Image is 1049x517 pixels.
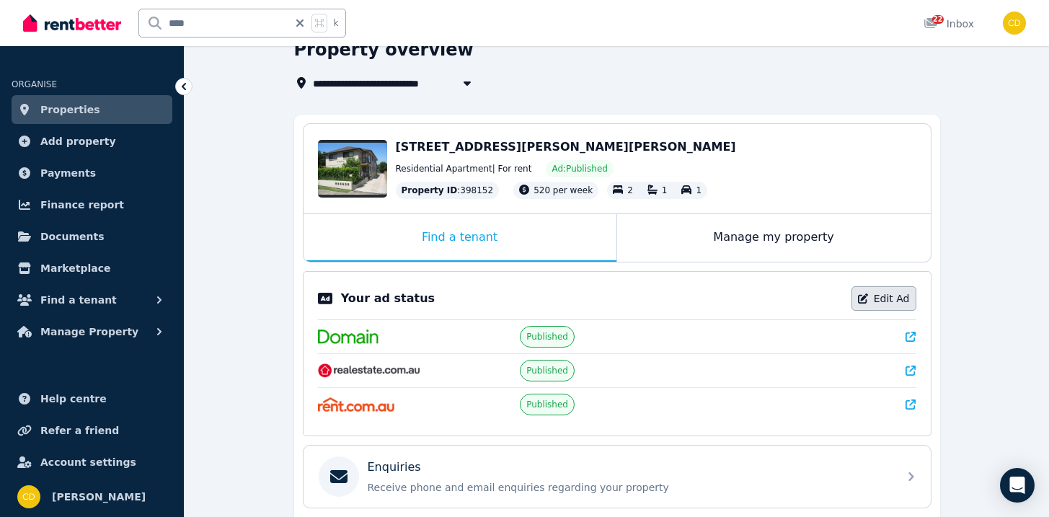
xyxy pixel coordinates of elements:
[40,228,105,245] span: Documents
[12,127,172,156] a: Add property
[12,222,172,251] a: Documents
[662,185,668,195] span: 1
[526,331,568,343] span: Published
[318,363,421,378] img: RealEstate.com.au
[12,79,57,89] span: ORGANISE
[40,454,136,471] span: Account settings
[23,12,121,34] img: RentBetter
[40,422,119,439] span: Refer a friend
[40,323,138,340] span: Manage Property
[396,163,532,174] span: Residential Apartment | For rent
[12,448,172,477] a: Account settings
[932,15,944,24] span: 22
[40,291,117,309] span: Find a tenant
[40,390,107,407] span: Help centre
[526,399,568,410] span: Published
[552,163,607,174] span: Ad: Published
[402,185,458,196] span: Property ID
[40,133,116,150] span: Add property
[924,17,974,31] div: Inbox
[52,488,146,505] span: [PERSON_NAME]
[12,95,172,124] a: Properties
[40,164,96,182] span: Payments
[304,214,616,262] div: Find a tenant
[851,286,916,311] a: Edit Ad
[333,17,338,29] span: k
[368,459,421,476] p: Enquiries
[40,260,110,277] span: Marketplace
[304,446,931,508] a: EnquiriesReceive phone and email enquiries regarding your property
[534,185,593,195] span: 520 per week
[12,317,172,346] button: Manage Property
[318,330,379,344] img: Domain.com.au
[696,185,701,195] span: 1
[40,101,100,118] span: Properties
[294,38,474,61] h1: Property overview
[526,365,568,376] span: Published
[1003,12,1026,35] img: Chris Dimitropoulos
[368,480,890,495] p: Receive phone and email enquiries regarding your property
[396,140,736,154] span: [STREET_ADDRESS][PERSON_NAME][PERSON_NAME]
[40,196,124,213] span: Finance report
[12,159,172,187] a: Payments
[1000,468,1035,503] div: Open Intercom Messenger
[318,397,395,412] img: Rent.com.au
[617,214,931,262] div: Manage my property
[12,416,172,445] a: Refer a friend
[12,190,172,219] a: Finance report
[17,485,40,508] img: Chris Dimitropoulos
[396,182,500,199] div: : 398152
[12,286,172,314] button: Find a tenant
[12,384,172,413] a: Help centre
[627,185,633,195] span: 2
[341,290,435,307] p: Your ad status
[12,254,172,283] a: Marketplace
